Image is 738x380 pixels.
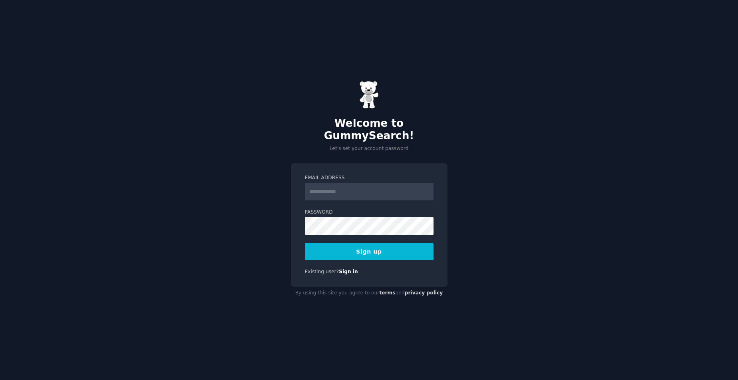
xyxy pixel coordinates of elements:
h2: Welcome to GummySearch! [291,117,448,142]
button: Sign up [305,243,434,260]
label: Email Address [305,174,434,182]
span: Existing user? [305,269,339,274]
img: Gummy Bear [359,81,379,109]
a: terms [379,290,395,296]
a: Sign in [339,269,358,274]
a: privacy policy [405,290,443,296]
div: By using this site you agree to our and [291,287,448,300]
label: Password [305,209,434,216]
p: Let's set your account password [291,145,448,152]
